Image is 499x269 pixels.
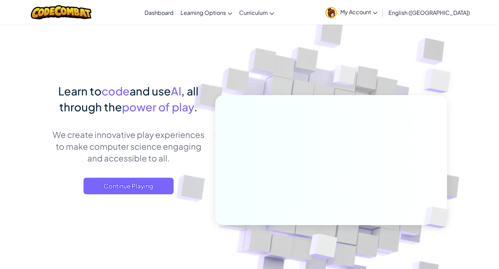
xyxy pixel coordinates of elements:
span: code [102,84,130,98]
span: Curriculum [239,9,268,16]
a: Curriculum [236,3,278,22]
img: Overlap cubes [320,52,370,103]
p: We create innovative play experiences to make computer science engaging and accessible to all. [52,129,205,164]
span: English ([GEOGRAPHIC_DATA]) [388,9,470,16]
a: Continue Playing [84,178,174,194]
img: CodeCombat logo [31,5,91,19]
img: Overlap cubes [410,52,470,110]
a: Learning Options [177,3,236,22]
a: English ([GEOGRAPHIC_DATA]) [385,3,473,22]
span: AI [171,84,181,98]
span: My Account [340,8,377,16]
span: and use [130,84,171,98]
a: My Account [322,1,381,23]
img: avatar [325,7,337,18]
span: Learning Options [181,9,226,16]
span: Learn to [58,84,102,98]
span: . [194,100,198,114]
img: Overlap cubes [413,192,465,243]
span: power of play [122,100,194,114]
a: Dashboard [141,3,177,22]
